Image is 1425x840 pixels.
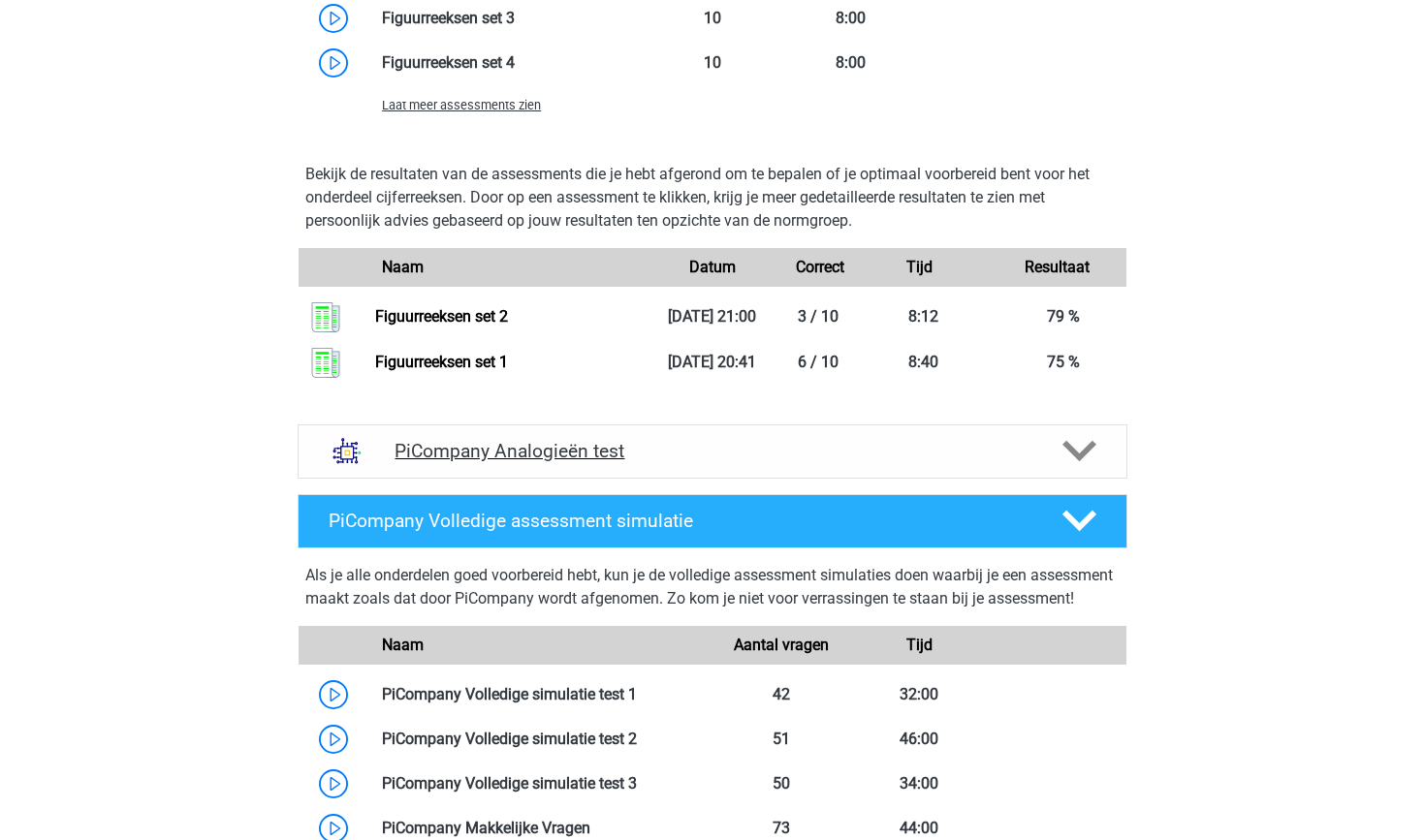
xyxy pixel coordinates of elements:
[367,256,644,279] div: Naam
[375,353,508,371] a: Figuurreeksen set 1
[367,772,712,795] div: PiCompany Volledige simulatie test 3
[989,256,1126,279] div: Resultaat
[367,728,712,751] div: PiCompany Volledige simulatie test 2
[712,634,850,657] div: Aantal vragen
[322,425,372,476] img: analogieen
[850,256,988,279] div: Tijd
[305,163,1120,233] p: Bekijk de resultaten van de assessments die je hebt afgerond om te bepalen of je optimaal voorber...
[329,510,1030,532] h4: PiCompany Volledige assessment simulatie
[367,683,712,706] div: PiCompany Volledige simulatie test 1
[367,7,644,30] div: Figuurreeksen set 3
[781,256,850,279] div: Correct
[367,51,644,75] div: Figuurreeksen set 4
[367,817,712,840] div: PiCompany Makkelijke Vragen
[367,634,712,657] div: Naam
[395,440,1029,462] h4: PiCompany Analogieën test
[375,307,508,326] a: Figuurreeksen set 2
[382,98,541,112] span: Laat meer assessments zien
[290,494,1135,548] a: PiCompany Volledige assessment simulatie
[644,256,781,279] div: Datum
[305,564,1120,618] div: Als je alle onderdelen goed voorbereid hebt, kun je de volledige assessment simulaties doen waarb...
[290,424,1135,479] a: analogieen PiCompany Analogieën test
[850,634,988,657] div: Tijd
